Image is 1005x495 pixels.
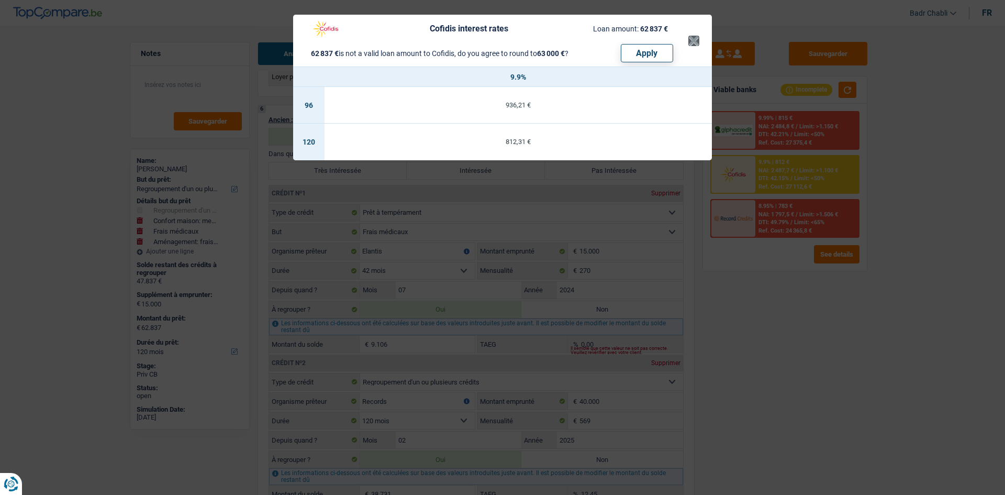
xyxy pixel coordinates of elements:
span: 62 837 € [311,49,339,58]
span: Loan amount: [593,25,639,33]
button: Apply [621,44,673,62]
button: × [688,36,699,46]
td: 120 [293,124,325,160]
span: 62 837 € [640,25,668,33]
div: Cofidis interest rates [430,25,508,33]
th: 9.9% [325,67,712,87]
div: 812,31 € [325,138,712,145]
img: Cofidis [306,19,345,39]
div: is not a valid loan amount to Cofidis, do you agree to round to ? [311,50,568,57]
span: 63 000 € [537,49,565,58]
div: 936,21 € [325,102,712,108]
td: 96 [293,87,325,124]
